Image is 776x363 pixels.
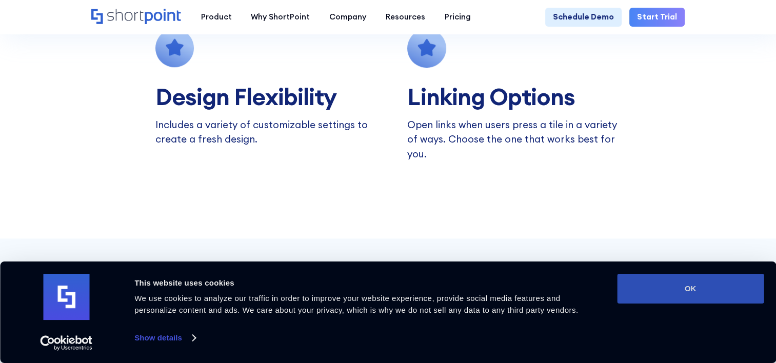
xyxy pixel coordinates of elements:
[241,8,320,27] a: Why ShortPoint
[629,8,685,27] a: Start Trial
[91,9,182,25] a: Home
[251,11,310,23] div: Why ShortPoint
[134,330,195,346] a: Show details
[435,8,481,27] a: Pricing
[201,11,231,23] div: Product
[134,277,594,289] div: This website uses cookies
[191,8,242,27] a: Product
[407,84,644,110] h2: Linking Options
[592,245,776,363] iframe: Chat Widget
[407,117,621,161] p: Open links when users press a tile in a variety of ways. Choose the one that works best for you.
[134,294,578,314] span: We use cookies to analyze our traffic in order to improve your website experience, provide social...
[320,8,376,27] a: Company
[22,335,111,351] a: Usercentrics Cookiebot - opens in a new window
[386,11,425,23] div: Resources
[155,117,369,147] p: Includes a variety of customizable settings to create a fresh design.
[545,8,622,27] a: Schedule Demo
[43,274,89,320] img: logo
[445,11,471,23] div: Pricing
[376,8,435,27] a: Resources
[617,274,764,304] button: OK
[155,84,392,110] h2: Design Flexibility
[329,11,366,23] div: Company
